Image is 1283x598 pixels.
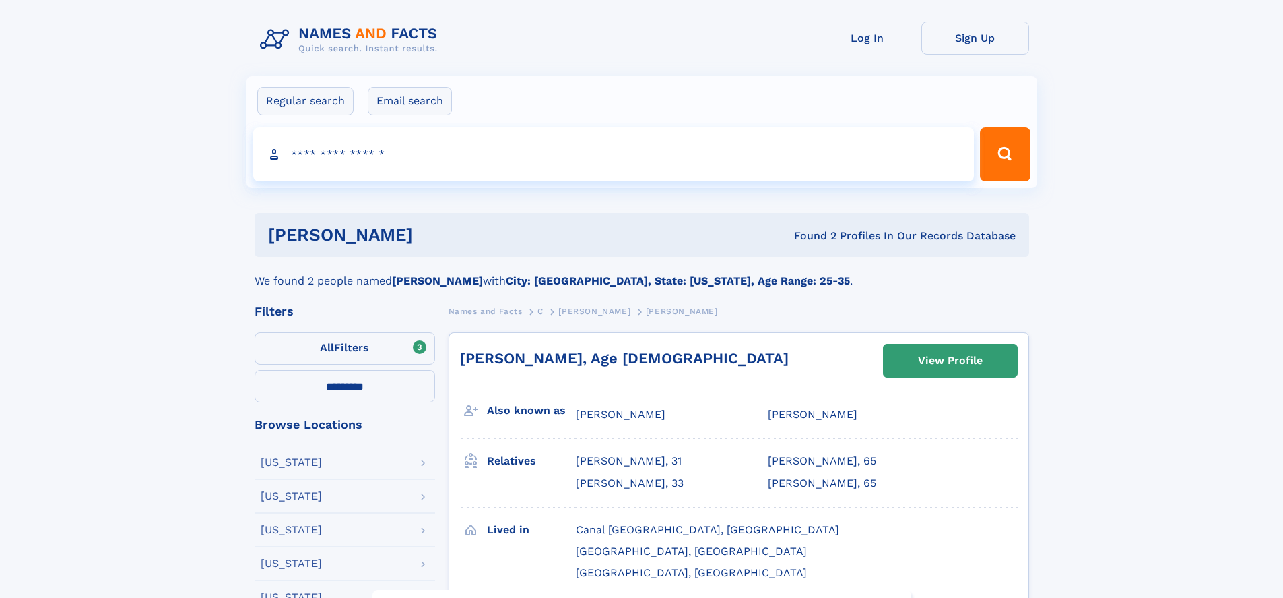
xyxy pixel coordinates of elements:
[814,22,921,55] a: Log In
[576,523,839,536] span: Canal [GEOGRAPHIC_DATA], [GEOGRAPHIC_DATA]
[460,350,789,367] a: [PERSON_NAME], Age [DEMOGRAPHIC_DATA]
[558,307,630,316] span: [PERSON_NAME]
[537,307,544,316] span: C
[768,454,876,469] a: [PERSON_NAME], 65
[261,491,322,502] div: [US_STATE]
[768,476,876,491] a: [PERSON_NAME], 65
[884,345,1017,377] a: View Profile
[368,87,452,115] label: Email search
[768,408,857,421] span: [PERSON_NAME]
[576,476,684,491] a: [PERSON_NAME], 33
[261,525,322,535] div: [US_STATE]
[253,127,975,181] input: search input
[268,227,603,243] h1: [PERSON_NAME]
[255,257,1029,289] div: We found 2 people named with .
[921,22,1029,55] a: Sign Up
[487,399,576,422] h3: Also known as
[918,345,983,376] div: View Profile
[537,303,544,320] a: C
[255,22,449,58] img: Logo Names and Facts
[487,450,576,473] h3: Relatives
[320,341,334,354] span: All
[261,558,322,569] div: [US_STATE]
[646,307,718,316] span: [PERSON_NAME]
[257,87,354,115] label: Regular search
[980,127,1030,181] button: Search Button
[576,545,807,558] span: [GEOGRAPHIC_DATA], [GEOGRAPHIC_DATA]
[255,332,435,365] label: Filters
[255,305,435,318] div: Filters
[576,454,682,469] a: [PERSON_NAME], 31
[576,408,665,421] span: [PERSON_NAME]
[506,274,850,287] b: City: [GEOGRAPHIC_DATA], State: [US_STATE], Age Range: 25-35
[261,457,322,468] div: [US_STATE]
[603,229,1016,243] div: Found 2 Profiles In Our Records Database
[255,419,435,431] div: Browse Locations
[392,274,483,287] b: [PERSON_NAME]
[449,303,523,320] a: Names and Facts
[487,518,576,541] h3: Lived in
[576,566,807,579] span: [GEOGRAPHIC_DATA], [GEOGRAPHIC_DATA]
[558,303,630,320] a: [PERSON_NAME]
